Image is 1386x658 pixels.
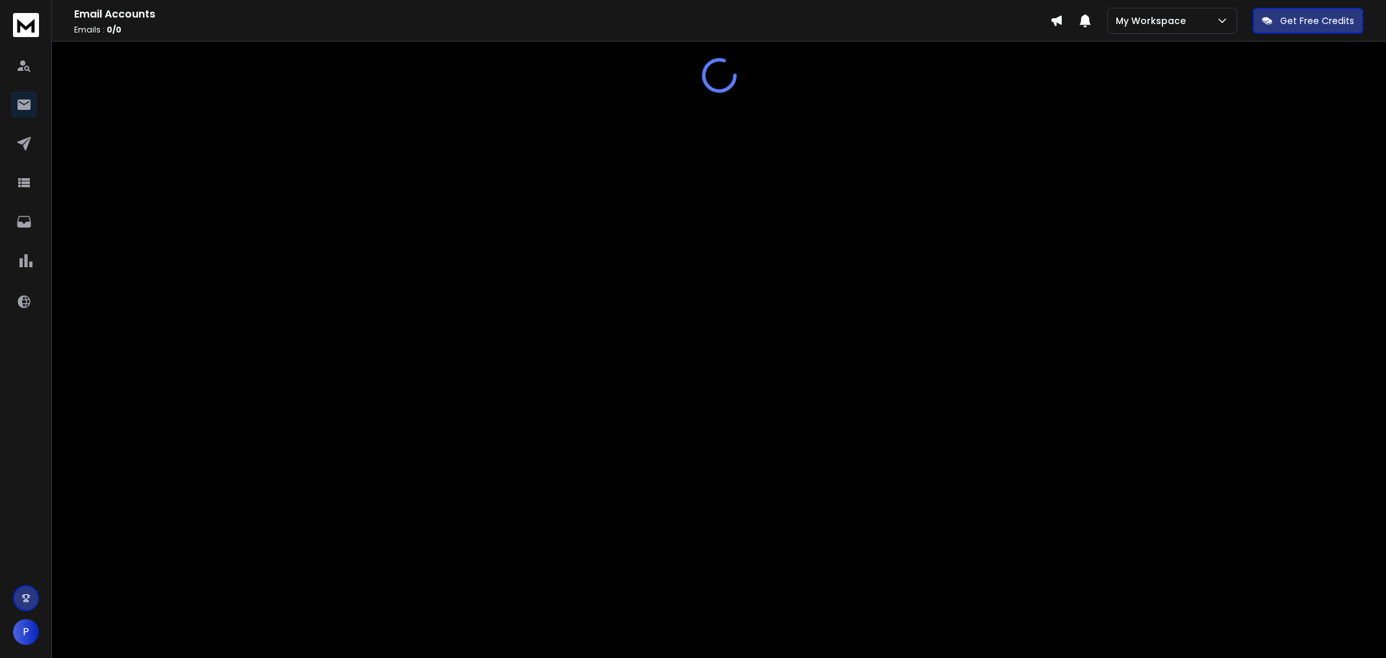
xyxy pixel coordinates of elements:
[107,24,122,35] span: 0 / 0
[1116,14,1191,27] p: My Workspace
[13,619,39,645] button: P
[1253,8,1363,34] button: Get Free Credits
[74,7,1050,22] h1: Email Accounts
[13,13,39,37] img: logo
[74,25,1050,35] p: Emails :
[1280,14,1354,27] p: Get Free Credits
